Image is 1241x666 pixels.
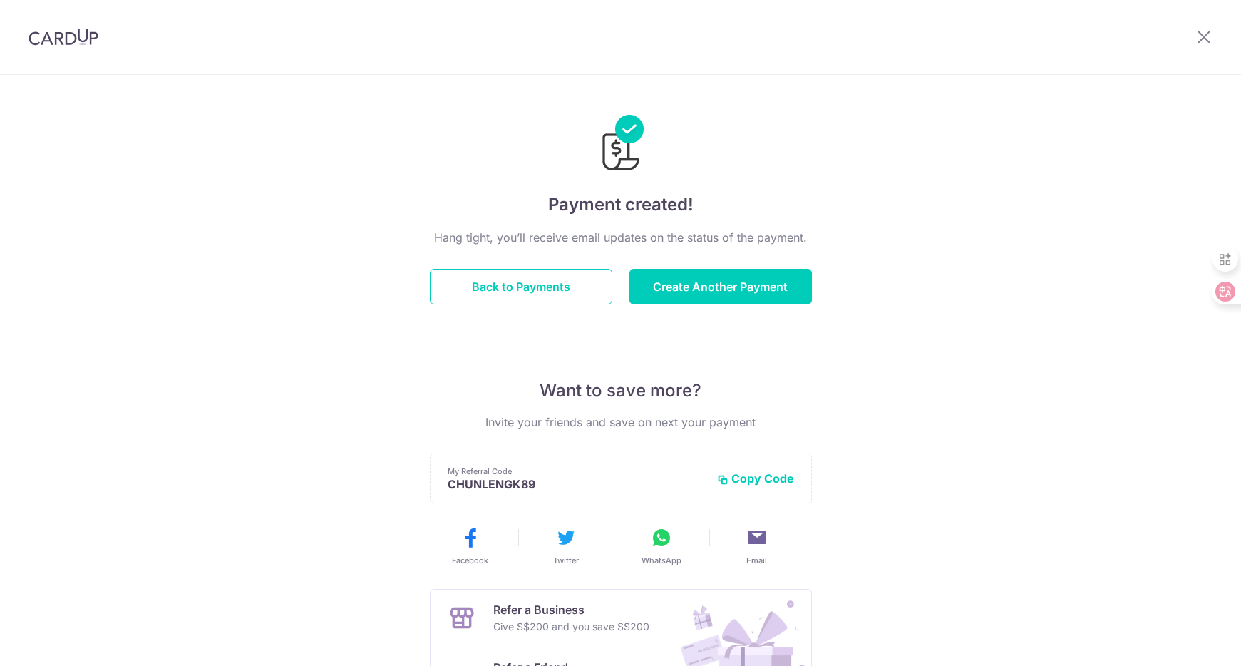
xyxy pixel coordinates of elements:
p: Refer a Business [493,601,649,618]
button: Email [715,526,799,566]
img: CardUp [29,29,98,46]
h4: Payment created! [430,192,812,217]
button: Back to Payments [430,269,612,304]
button: WhatsApp [619,526,704,566]
p: Want to save more? [430,379,812,402]
span: Facebook [452,555,488,566]
p: CHUNLENGK89 [448,477,706,491]
span: Twitter [553,555,579,566]
button: Copy Code [717,471,794,486]
p: Invite your friends and save on next your payment [430,414,812,431]
p: Hang tight, you’ll receive email updates on the status of the payment. [430,229,812,246]
button: Twitter [524,526,608,566]
span: Email [746,555,767,566]
span: WhatsApp [642,555,681,566]
button: Facebook [428,526,513,566]
button: Create Another Payment [629,269,812,304]
img: Payments [598,115,644,175]
p: Give S$200 and you save S$200 [493,618,649,635]
p: My Referral Code [448,466,706,477]
iframe: Opens a widget where you can find more information [1149,623,1227,659]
